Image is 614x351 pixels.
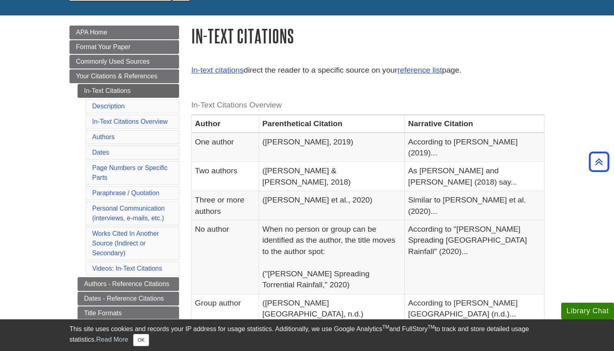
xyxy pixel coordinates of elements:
button: Library Chat [561,303,614,319]
th: Narrative Citation [405,115,545,133]
a: Dates - Reference Citations [78,292,179,306]
td: ([PERSON_NAME] & [PERSON_NAME], 2018) [259,162,405,191]
a: Commonly Used Sources [69,55,179,69]
p: direct the reader to a specific source on your page. [191,65,545,76]
a: Personal Communication(interviews, e-mails, etc.) [92,205,165,222]
a: Videos: In-Text Citations [92,265,162,272]
div: This site uses cookies and records your IP address for usage statistics. Additionally, we use Goo... [69,324,545,346]
td: ([PERSON_NAME][GEOGRAPHIC_DATA], n.d.) [259,294,405,323]
td: Three or more authors [192,191,259,220]
a: Your Citations & References [69,69,179,83]
a: In-Text Citations [78,84,179,98]
span: Commonly Used Sources [76,58,149,65]
td: Similar to [PERSON_NAME] et al. (2020)... [405,191,545,220]
a: Description [92,103,125,110]
button: Close [133,334,149,346]
th: Parenthetical Citation [259,115,405,133]
a: Works Cited In Another Source (Indirect or Secondary) [92,230,159,256]
span: APA Home [76,29,107,36]
a: In-Text Citations Overview [92,118,168,125]
sup: TM [428,324,435,330]
caption: In-Text Citations Overview [191,96,545,114]
a: Authors [92,134,115,140]
h1: In-Text Citations [191,26,545,46]
td: ([PERSON_NAME] et al., 2020) [259,191,405,220]
td: Group author [192,294,259,323]
td: According to "[PERSON_NAME] Spreading [GEOGRAPHIC_DATA] Rainfall" (2020)... [405,220,545,294]
sup: TM [382,324,389,330]
td: One author [192,133,259,162]
span: Format Your Paper [76,43,130,50]
a: reference list [398,66,442,74]
a: Title Formats [78,306,179,320]
th: Author [192,115,259,133]
a: Back to Top [586,156,612,167]
a: Authors - Reference Citations [78,277,179,291]
a: Paraphrase / Quotation [92,189,159,196]
span: Your Citations & References [76,73,157,80]
a: Read More [96,336,128,343]
td: As [PERSON_NAME] and [PERSON_NAME] (2018) say... [405,162,545,191]
td: ([PERSON_NAME], 2019) [259,133,405,162]
td: According to [PERSON_NAME] (2019)... [405,133,545,162]
a: Format Your Paper [69,40,179,54]
td: Two authors [192,162,259,191]
a: Dates [92,149,109,156]
td: No author [192,220,259,294]
a: In-text citations [191,66,244,74]
td: When no person or group can be identified as the author, the title moves to the author spot: ("[P... [259,220,405,294]
td: According to [PERSON_NAME][GEOGRAPHIC_DATA] (n.d.)... [405,294,545,323]
a: Page Numbers or Specific Parts [92,164,168,181]
a: APA Home [69,26,179,39]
